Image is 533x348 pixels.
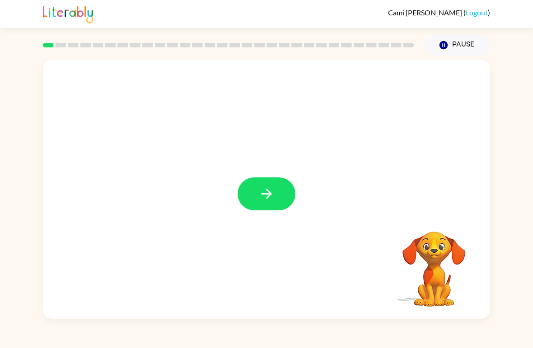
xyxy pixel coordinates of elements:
div: ( ) [388,8,490,17]
img: Literably [43,4,93,23]
button: Pause [425,35,490,56]
a: Logout [466,8,488,17]
span: Cami [PERSON_NAME] [388,8,463,17]
video: Your browser must support playing .mp4 files to use Literably. Please try using another browser. [389,218,479,308]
